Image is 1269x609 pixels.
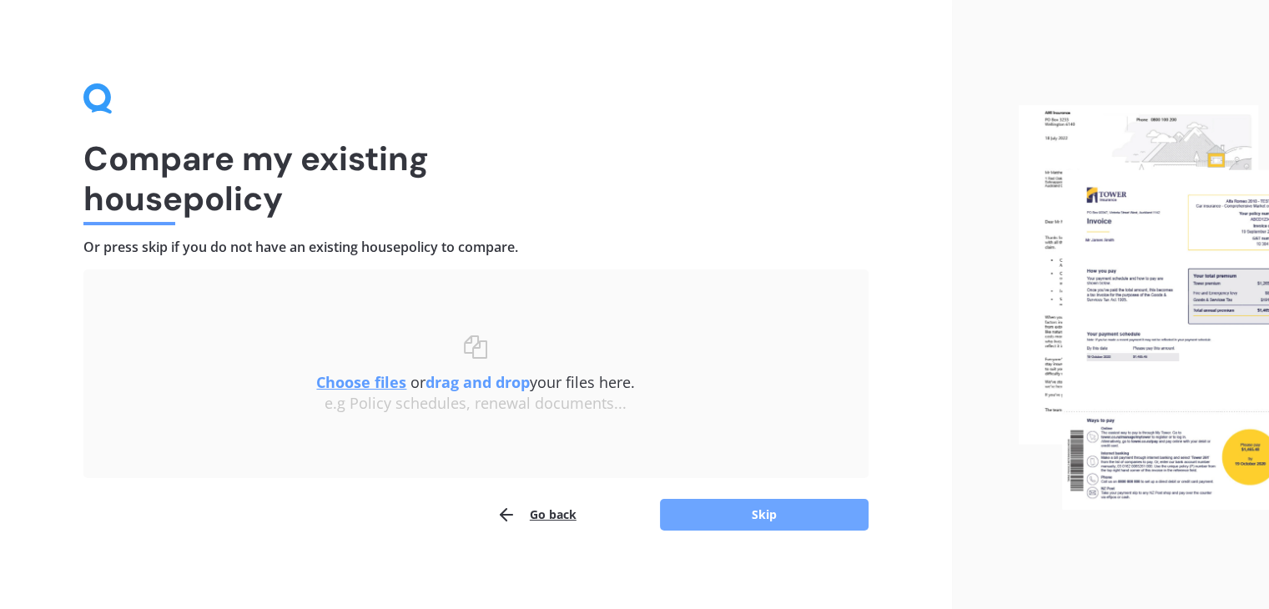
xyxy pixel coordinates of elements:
[117,395,835,413] div: e.g Policy schedules, renewal documents...
[83,239,869,256] h4: Or press skip if you do not have an existing house policy to compare.
[83,138,869,219] h1: Compare my existing house policy
[660,499,869,531] button: Skip
[1019,105,1269,510] img: files.webp
[316,372,406,392] u: Choose files
[316,372,635,392] span: or your files here.
[496,498,577,531] button: Go back
[426,372,530,392] b: drag and drop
